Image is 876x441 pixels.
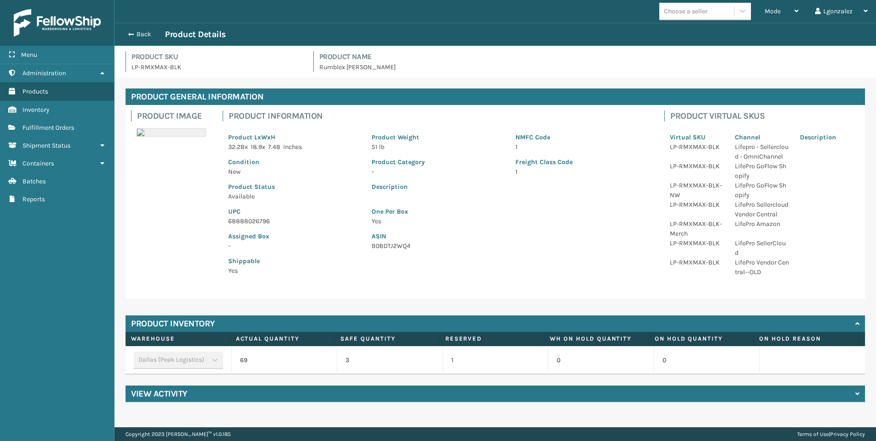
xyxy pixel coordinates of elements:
div: | [797,427,865,441]
h4: Product Virtual SKUs [670,110,860,121]
label: Reserved [445,335,539,343]
p: Virtual SKU [670,132,724,142]
span: Batches [22,177,46,185]
p: LifePro Amazon [735,219,789,229]
span: Shipment Status [22,142,71,149]
p: LP-RMXMAX-BLK [670,142,724,152]
span: Administration [22,69,66,77]
label: On Hold Reason [759,335,853,343]
p: - [372,167,504,176]
p: LP-RMXMAX-BLK [670,238,724,248]
label: Warehouse [131,335,224,343]
td: 69 [231,346,337,375]
p: LP-RMXMAX-BLK [670,161,724,171]
h4: Product Information [229,110,653,121]
button: Back [123,30,165,39]
p: LifePro Vendor Central--OLD [735,258,789,277]
h4: Product SKU [131,51,302,62]
label: Safe Quantity [340,335,434,343]
h4: Product Name [319,51,865,62]
p: Assigned Box [228,232,361,241]
span: Fulfillment Orders [22,124,74,132]
p: Shippable [228,256,361,266]
p: LP-RMXMAX-BLK [670,200,724,209]
p: LifePro Sellercloud Vendor Central [735,200,789,219]
h4: Product General Information [126,88,865,105]
p: Condition [228,157,361,167]
p: Lifepro - Sellercloud - OmniChannel [735,142,789,161]
p: Freight Class Code [515,157,648,167]
td: 0 [548,346,654,375]
p: NMFC Code [515,132,648,142]
span: 32.28 x [228,143,248,151]
img: logo [14,9,101,37]
span: 18.9 x [251,143,265,151]
span: Containers [22,160,54,167]
p: B08DTJ2WQ4 [372,241,648,251]
a: Terms of Use [797,431,829,437]
p: LP-RMXMAX-BLK-Merch [670,219,724,238]
label: On Hold Quantity [655,335,748,343]
p: Available [228,192,361,201]
div: Choose a seller [664,6,707,16]
p: Yes [228,266,361,276]
a: Privacy Policy [830,431,865,437]
p: LP-RMXMAX-BLK [670,258,724,267]
p: Yes [372,216,648,226]
label: Actual Quantity [236,335,329,343]
p: Product LxWxH [228,132,361,142]
p: Product Category [372,157,504,167]
p: LifePro GoFlow Shopify [735,161,789,181]
p: LP-RMXMAX-BLK-NW [670,181,724,200]
p: UPC [228,207,361,216]
span: 7.48 [268,143,280,151]
p: ASIN [372,232,648,241]
h4: Product Inventory [131,318,215,329]
label: WH On hold quantity [550,335,643,343]
p: LifePro SellerCloud [735,238,789,258]
p: LifePro GoFlow Shopify [735,181,789,200]
span: 51 lb [372,143,384,151]
p: One Per Box [372,207,648,216]
h4: Product Image [137,110,212,121]
td: 3 [337,346,443,375]
p: 1 [515,142,648,152]
span: Reports [22,195,45,203]
p: Product Weight [372,132,504,142]
h3: Product Details [165,29,226,40]
img: 51104088640_40f294f443_o-scaled-700x700.jpg [137,128,206,137]
p: Description [372,182,648,192]
p: Description [800,132,854,142]
span: Products [22,88,48,95]
p: New [228,167,361,176]
span: Inventory [22,106,49,114]
p: 1 [451,356,540,365]
p: LP-RMXMAX-BLK [131,62,302,72]
p: 68888026796 [228,216,361,226]
h4: View Activity [131,388,187,399]
p: - [228,241,361,251]
p: Channel [735,132,789,142]
p: Product Status [228,182,361,192]
p: Copyright 2023 [PERSON_NAME]™ v 1.0.185 [126,427,231,441]
span: Menu [21,51,37,59]
p: Rumblex [PERSON_NAME] [319,62,865,72]
td: 0 [654,346,760,375]
span: Inches [283,143,302,151]
p: 1 [515,167,648,176]
span: Mode [765,7,781,15]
